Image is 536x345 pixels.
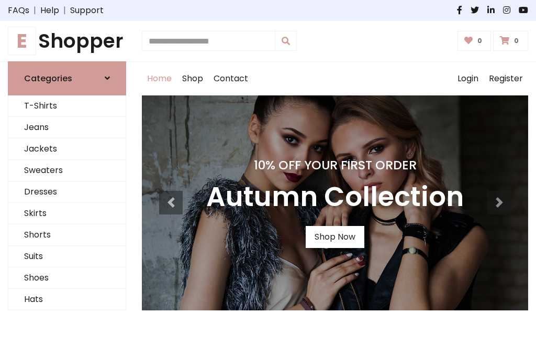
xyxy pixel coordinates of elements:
a: Contact [208,62,253,95]
span: 0 [475,36,485,46]
h3: Autumn Collection [206,181,464,213]
span: E [8,27,36,55]
a: Shop [177,62,208,95]
span: | [59,4,70,17]
a: Jeans [8,117,126,138]
a: Login [452,62,484,95]
a: Dresses [8,181,126,203]
a: EShopper [8,29,126,53]
a: 0 [493,31,528,51]
a: FAQs [8,4,29,17]
a: Register [484,62,528,95]
a: Home [142,62,177,95]
a: Shoes [8,267,126,289]
h4: 10% Off Your First Order [206,158,464,172]
a: 0 [457,31,492,51]
a: T-Shirts [8,95,126,117]
a: Suits [8,246,126,267]
a: Sweaters [8,160,126,181]
h6: Categories [24,73,72,83]
a: Jackets [8,138,126,160]
h1: Shopper [8,29,126,53]
a: Support [70,4,104,17]
a: Hats [8,289,126,310]
a: Skirts [8,203,126,224]
a: Categories [8,61,126,95]
span: 0 [511,36,521,46]
a: Shorts [8,224,126,246]
a: Help [40,4,59,17]
a: Shop Now [306,226,364,248]
span: | [29,4,40,17]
